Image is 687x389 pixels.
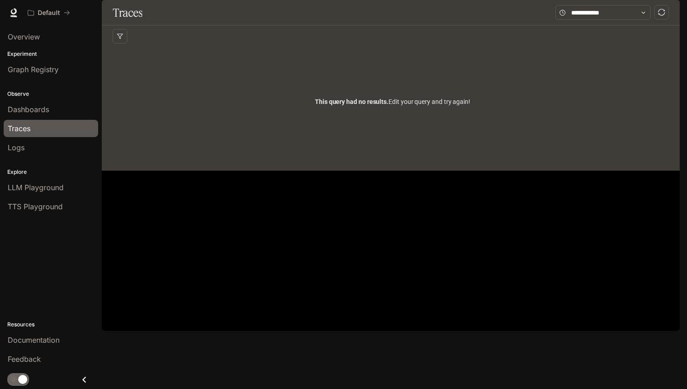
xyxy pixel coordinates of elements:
span: sync [658,9,665,16]
button: All workspaces [24,4,74,22]
p: Default [38,9,60,17]
h1: Traces [113,4,142,22]
span: Edit your query and try again! [315,97,470,107]
span: This query had no results. [315,98,388,105]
